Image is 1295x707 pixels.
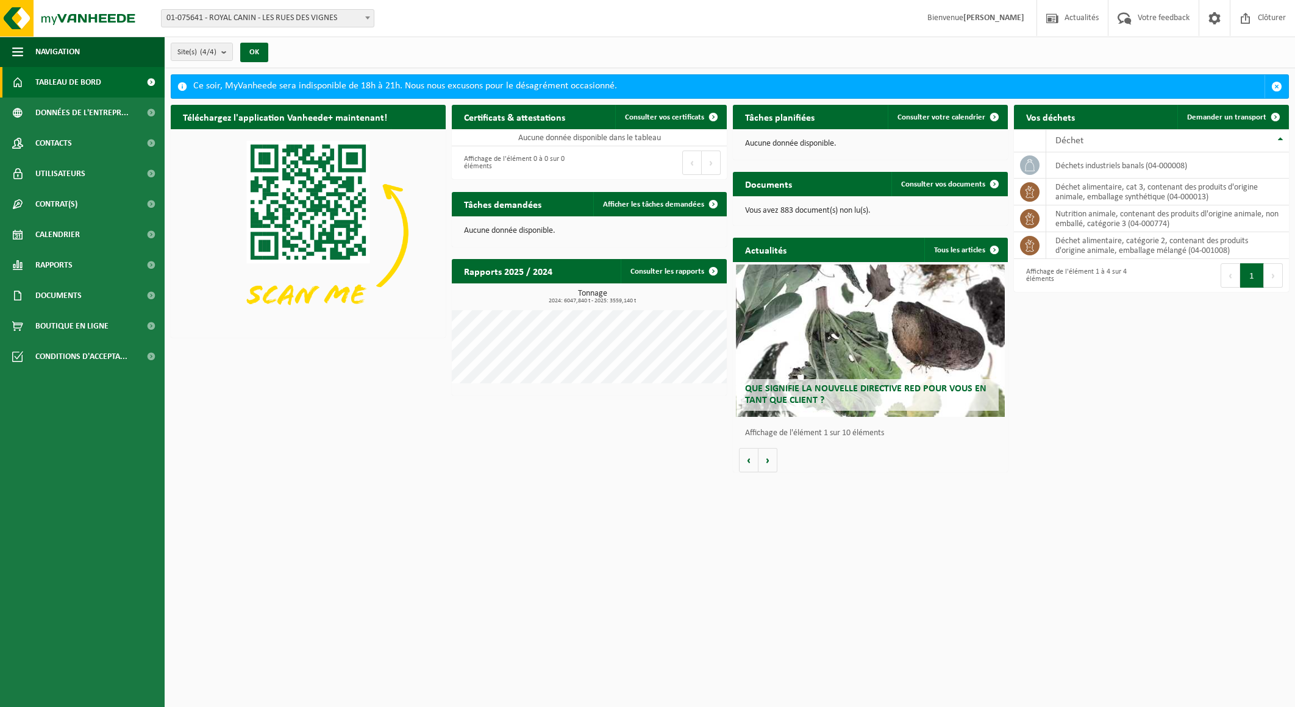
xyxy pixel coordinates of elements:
span: Utilisateurs [35,158,85,189]
span: Calendrier [35,219,80,250]
a: Consulter vos certificats [615,105,726,129]
button: 1 [1240,263,1264,288]
button: Previous [682,151,702,175]
td: déchets industriels banals (04-000008) [1046,152,1289,179]
span: Site(s) [177,43,216,62]
span: 01-075641 - ROYAL CANIN - LES RUES DES VIGNES [162,10,374,27]
h2: Téléchargez l'application Vanheede+ maintenant! [171,105,399,129]
h3: Tonnage [458,290,727,304]
h2: Vos déchets [1014,105,1087,129]
span: Demander un transport [1187,113,1266,121]
td: nutrition animale, contenant des produits dl'origine animale, non emballé, catégorie 3 (04-000774) [1046,205,1289,232]
h2: Tâches demandées [452,192,554,216]
h2: Certificats & attestations [452,105,577,129]
a: Consulter votre calendrier [888,105,1007,129]
a: Que signifie la nouvelle directive RED pour vous en tant que client ? [736,265,1005,417]
td: déchet alimentaire, cat 3, contenant des produits d'origine animale, emballage synthétique (04-00... [1046,179,1289,205]
button: Vorige [739,448,758,472]
span: Contrat(s) [35,189,77,219]
a: Consulter les rapports [621,259,726,283]
td: Aucune donnée disponible dans le tableau [452,129,727,146]
button: Next [1264,263,1283,288]
span: Afficher les tâches demandées [603,201,704,208]
a: Consulter vos documents [891,172,1007,196]
p: Affichage de l'élément 1 sur 10 éléments [745,429,1002,438]
span: Déchet [1055,136,1083,146]
span: Boutique en ligne [35,311,109,341]
span: Données de l'entrepr... [35,98,129,128]
h2: Documents [733,172,804,196]
button: Next [702,151,721,175]
div: Affichage de l'élément 1 à 4 sur 4 éléments [1020,262,1146,289]
a: Demander un transport [1177,105,1288,129]
span: Contacts [35,128,72,158]
span: Consulter vos certificats [625,113,704,121]
button: Volgende [758,448,777,472]
button: Site(s)(4/4) [171,43,233,61]
span: Consulter vos documents [901,180,985,188]
span: 01-075641 - ROYAL CANIN - LES RUES DES VIGNES [161,9,374,27]
span: 2024: 6047,840 t - 2025: 3559,140 t [458,298,727,304]
h2: Tâches planifiées [733,105,827,129]
h2: Rapports 2025 / 2024 [452,259,565,283]
button: OK [240,43,268,62]
span: Navigation [35,37,80,67]
a: Tous les articles [924,238,1007,262]
span: Tableau de bord [35,67,101,98]
span: Que signifie la nouvelle directive RED pour vous en tant que client ? [745,384,986,405]
span: Documents [35,280,82,311]
h2: Actualités [733,238,799,261]
span: Rapports [35,250,73,280]
p: Aucune donnée disponible. [745,140,996,148]
td: déchet alimentaire, catégorie 2, contenant des produits d'origine animale, emballage mélangé (04-... [1046,232,1289,259]
p: Aucune donnée disponible. [464,227,715,235]
count: (4/4) [200,48,216,56]
div: Ce soir, MyVanheede sera indisponible de 18h à 21h. Nous nous excusons pour le désagrément occasi... [193,75,1265,98]
strong: [PERSON_NAME] [963,13,1024,23]
a: Afficher les tâches demandées [593,192,726,216]
span: Conditions d'accepta... [35,341,127,372]
div: Affichage de l'élément 0 à 0 sur 0 éléments [458,149,583,176]
p: Vous avez 883 document(s) non lu(s). [745,207,996,215]
button: Previous [1221,263,1240,288]
span: Consulter votre calendrier [897,113,985,121]
img: Download de VHEPlus App [171,129,446,335]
